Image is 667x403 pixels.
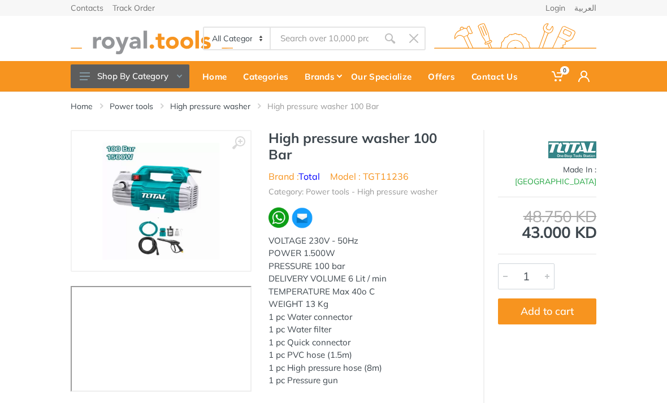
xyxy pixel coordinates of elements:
[498,298,596,324] button: Add to cart
[545,61,571,92] a: 0
[268,235,466,248] div: VOLTAGE 230V - 50Hz
[574,4,596,12] a: العربية
[197,64,238,88] div: Home
[268,260,466,273] div: PRESSURE 100 bar
[515,176,596,187] span: [GEOGRAPHIC_DATA]
[268,170,320,183] li: Brand :
[71,23,233,54] img: royal.tools Logo
[346,64,423,88] div: Our Specialize
[71,4,103,12] a: Contacts
[204,28,271,49] select: Category
[498,209,596,240] div: 43.000 KD
[545,4,565,12] a: Login
[110,101,153,112] a: Power tools
[71,64,189,88] button: Shop By Category
[238,64,300,88] div: Categories
[268,285,466,298] div: TEMPERATURE Max 40o C
[267,101,396,112] li: High pressure washer 100 Bar
[268,272,466,285] div: DELIVERY VOLUME 6 Lit / min
[560,66,569,75] span: 0
[466,64,529,88] div: Contact Us
[268,247,466,260] div: POWER 1.500W
[466,61,529,92] a: Contact Us
[498,164,596,188] div: Made In :
[170,101,250,112] a: High pressure washer
[71,101,596,112] nav: breadcrumb
[268,186,438,198] li: Category: Power tools - High pressure washer
[298,171,320,182] a: Total
[268,298,466,387] div: WEIGHT 13 Kg
[271,27,378,50] input: Site search
[112,4,155,12] a: Track Order
[423,61,466,92] a: Offers
[346,61,423,92] a: Our Specialize
[103,142,220,259] img: Royal Tools - High pressure washer 100 Bar
[330,170,409,183] li: Model : TGT11236
[268,207,289,228] img: wa.webp
[423,64,466,88] div: Offers
[434,23,596,54] img: royal.tools Logo
[291,207,313,229] img: ma.webp
[71,101,93,112] a: Home
[548,136,596,164] img: Total
[268,130,466,163] h1: High pressure washer 100 Bar
[197,61,238,92] a: Home
[498,209,596,224] div: 48.750 KD
[238,61,300,92] a: Categories
[300,64,346,88] div: Brands
[268,311,466,387] p: 1 pc Water connector 1 pc Water filter 1 pc Quick connector 1 pc PVC hose (1.5m) 1 pc High pressu...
